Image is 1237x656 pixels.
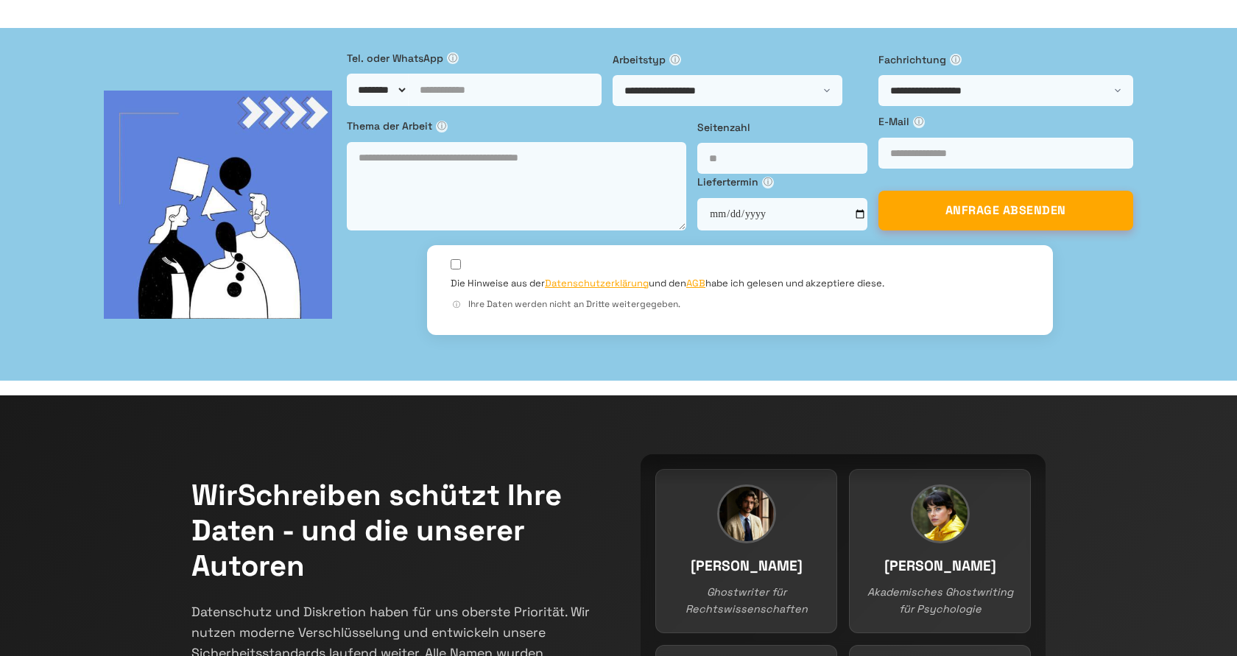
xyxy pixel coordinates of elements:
label: Thema der Arbeit [347,118,686,134]
span: ⓘ [913,116,925,128]
label: Die Hinweise aus der und den habe ich gelesen und akzeptiere diese. [451,277,884,290]
label: E-Mail [878,113,1133,130]
span: ⓘ [762,177,774,188]
label: Liefertermin [697,174,867,190]
span: ⓘ [447,52,459,64]
span: ⓘ [669,54,681,66]
div: Ihre Daten werden nicht an Dritte weitergegeben. [451,297,1029,311]
h3: [PERSON_NAME] [864,555,1015,578]
span: ⓘ [950,54,962,66]
a: Datenschutzerklärung [545,277,649,289]
span: ⓘ [451,299,462,311]
label: Tel. oder WhatsApp [347,50,602,66]
a: AGB [686,277,705,289]
label: Fachrichtung [878,52,1133,68]
label: Arbeitstyp [613,52,867,68]
button: ANFRAGE ABSENDEN [878,191,1133,230]
h3: [PERSON_NAME] [671,555,822,578]
h2: WirSchreiben schützt Ihre Daten - und die unserer Autoren [191,478,596,584]
label: Seitenzahl [697,119,867,135]
img: bg [104,91,332,319]
span: ⓘ [436,121,448,133]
